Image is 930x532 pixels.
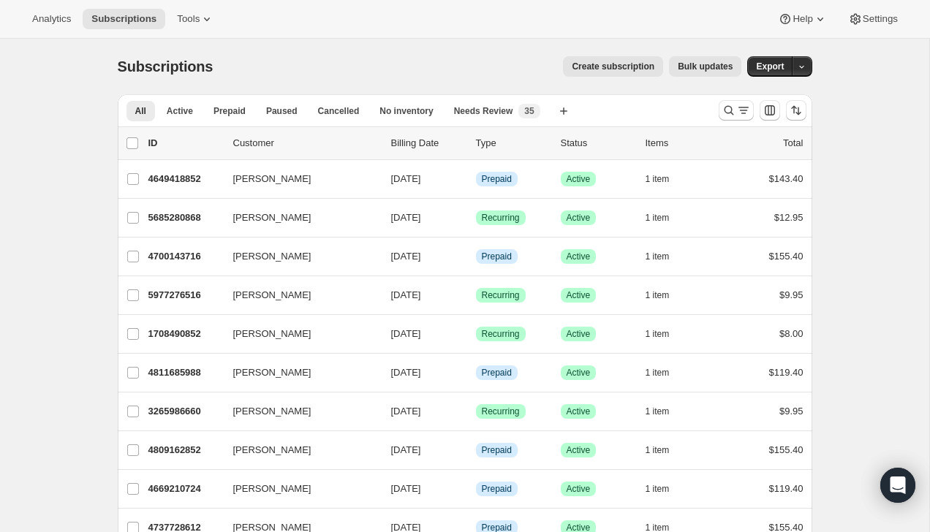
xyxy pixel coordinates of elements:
span: No inventory [379,105,433,117]
span: Active [567,406,591,417]
span: Bulk updates [678,61,733,72]
span: 1 item [646,367,670,379]
div: Items [646,136,719,151]
span: [DATE] [391,289,421,300]
span: $143.40 [769,173,804,184]
p: 3265986660 [148,404,222,419]
span: Subscriptions [118,58,213,75]
button: Search and filter results [719,100,754,121]
button: Create subscription [563,56,663,77]
p: 5977276516 [148,288,222,303]
span: Analytics [32,13,71,25]
span: [PERSON_NAME] [233,210,311,225]
button: Subscriptions [83,9,165,29]
span: [DATE] [391,328,421,339]
button: Settings [839,9,907,29]
p: 1708490852 [148,327,222,341]
div: 4649418852[PERSON_NAME][DATE]InfoPrepaidSuccessActive1 item$143.40 [148,169,804,189]
p: 5685280868 [148,210,222,225]
button: [PERSON_NAME] [224,245,371,268]
span: Active [567,173,591,185]
p: 4669210724 [148,482,222,496]
span: Export [756,61,784,72]
span: $155.40 [769,444,804,455]
span: $12.95 [774,212,804,223]
span: Create subscription [572,61,654,72]
span: $8.00 [779,328,804,339]
button: 1 item [646,479,686,499]
div: Type [476,136,549,151]
span: [PERSON_NAME] [233,404,311,419]
span: Recurring [482,289,520,301]
span: [DATE] [391,367,421,378]
button: Help [769,9,836,29]
span: Subscriptions [91,13,156,25]
span: [DATE] [391,251,421,262]
button: 1 item [646,208,686,228]
button: [PERSON_NAME] [224,167,371,191]
button: Customize table column order and visibility [760,100,780,121]
span: [PERSON_NAME] [233,365,311,380]
span: Prepaid [482,483,512,495]
span: Prepaid [482,367,512,379]
span: $9.95 [779,289,804,300]
button: Bulk updates [669,56,741,77]
div: 1708490852[PERSON_NAME][DATE]SuccessRecurringSuccessActive1 item$8.00 [148,324,804,344]
p: 4809162852 [148,443,222,457]
button: [PERSON_NAME] [224,361,371,384]
p: ID [148,136,222,151]
span: 1 item [646,444,670,456]
span: 1 item [646,173,670,185]
button: Analytics [23,9,80,29]
p: Billing Date [391,136,464,151]
button: 1 item [646,169,686,189]
span: $119.40 [769,483,804,494]
span: Paused [266,105,298,117]
span: 1 item [646,328,670,340]
span: Prepaid [482,444,512,456]
button: 1 item [646,285,686,305]
div: Open Intercom Messenger [880,468,915,503]
button: Create new view [552,101,575,121]
span: $119.40 [769,367,804,378]
button: [PERSON_NAME] [224,206,371,229]
span: [DATE] [391,406,421,417]
span: 35 [524,105,534,117]
span: Active [167,105,193,117]
span: Active [567,444,591,456]
span: Active [567,483,591,495]
div: 5685280868[PERSON_NAME][DATE]SuccessRecurringSuccessActive1 item$12.95 [148,208,804,228]
button: Export [747,56,793,77]
span: Tools [177,13,200,25]
p: Status [561,136,634,151]
span: 1 item [646,289,670,301]
span: Active [567,251,591,262]
button: [PERSON_NAME] [224,322,371,346]
div: 4809162852[PERSON_NAME][DATE]InfoPrepaidSuccessActive1 item$155.40 [148,440,804,460]
p: 4649418852 [148,172,222,186]
div: 4669210724[PERSON_NAME][DATE]InfoPrepaidSuccessActive1 item$119.40 [148,479,804,499]
span: [DATE] [391,444,421,455]
span: Help [793,13,812,25]
button: 1 item [646,324,686,344]
button: 1 item [646,440,686,460]
span: Prepaid [482,173,512,185]
button: [PERSON_NAME] [224,477,371,501]
button: Tools [168,9,223,29]
span: [PERSON_NAME] [233,249,311,264]
button: Sort the results [786,100,806,121]
span: [DATE] [391,173,421,184]
span: $155.40 [769,251,804,262]
span: Recurring [482,328,520,340]
span: Active [567,367,591,379]
div: 4811685988[PERSON_NAME][DATE]InfoPrepaidSuccessActive1 item$119.40 [148,362,804,383]
span: $9.95 [779,406,804,417]
span: Needs Review [454,105,513,117]
span: Recurring [482,212,520,224]
button: 1 item [646,246,686,267]
span: Active [567,289,591,301]
button: 1 item [646,401,686,422]
span: [DATE] [391,212,421,223]
span: Recurring [482,406,520,417]
div: IDCustomerBilling DateTypeStatusItemsTotal [148,136,804,151]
